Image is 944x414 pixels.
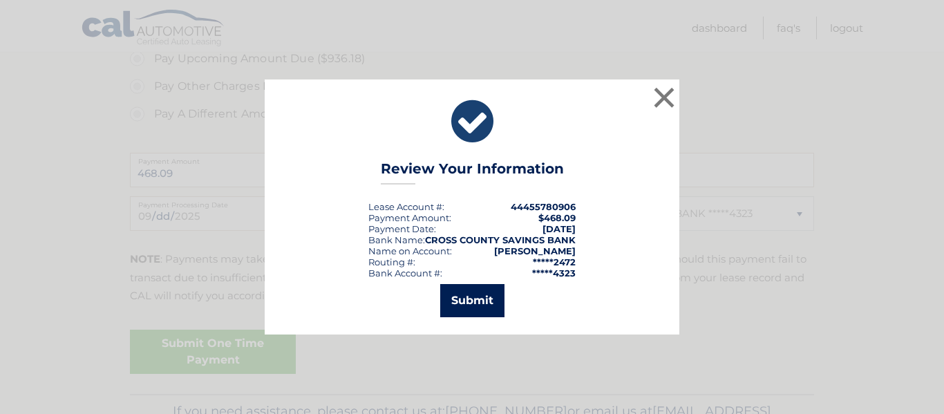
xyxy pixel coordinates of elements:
span: [DATE] [542,223,576,234]
div: Routing #: [368,256,415,267]
h3: Review Your Information [381,160,564,185]
button: Submit [440,284,504,317]
button: × [650,84,678,111]
span: $468.09 [538,212,576,223]
span: Payment Date [368,223,434,234]
div: Lease Account #: [368,201,444,212]
strong: 44455780906 [511,201,576,212]
strong: [PERSON_NAME] [494,245,576,256]
div: Bank Name: [368,234,425,245]
div: Bank Account #: [368,267,442,279]
div: Name on Account: [368,245,452,256]
strong: CROSS COUNTY SAVINGS BANK [425,234,576,245]
div: : [368,223,436,234]
div: Payment Amount: [368,212,451,223]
